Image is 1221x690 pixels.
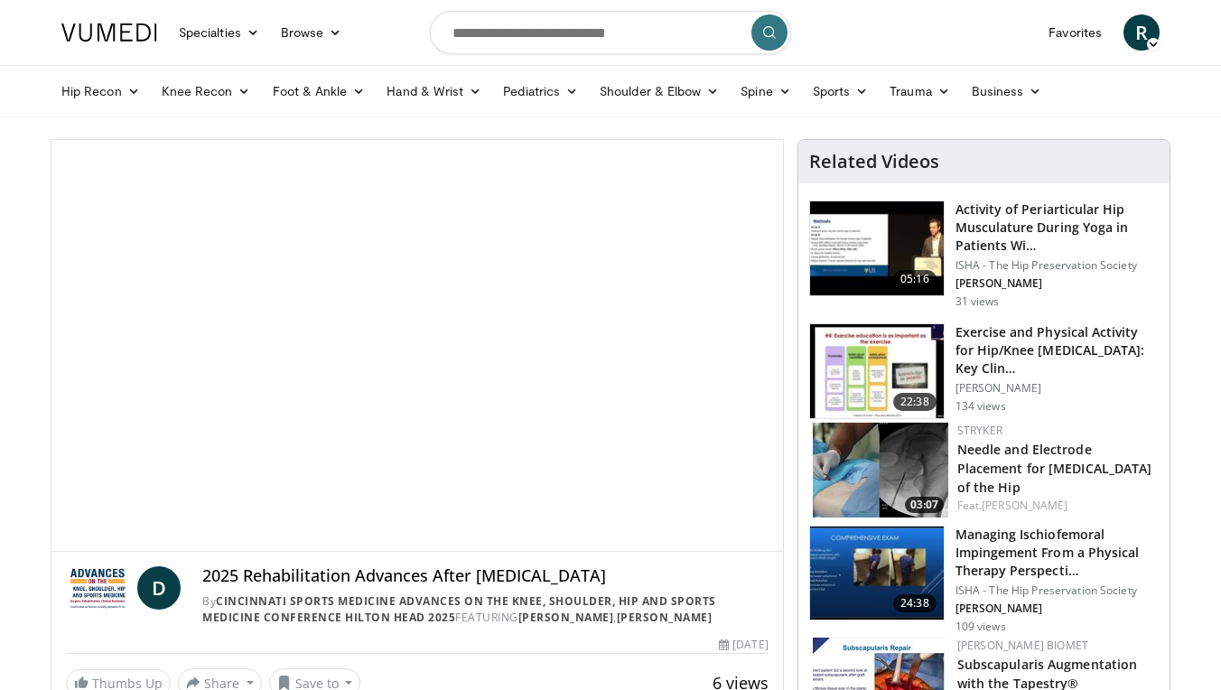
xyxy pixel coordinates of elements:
p: [PERSON_NAME] [955,601,1159,616]
a: [PERSON_NAME] [617,610,713,625]
p: ISHA - The Hip Preservation Society [955,583,1159,598]
a: 24:38 Managing Ischiofemoral Impingement From a Physical Therapy Perspecti… ISHA - The Hip Preser... [809,526,1159,634]
a: Specialties [168,14,270,51]
a: [PERSON_NAME] Biomet [957,638,1088,653]
a: Trauma [879,73,961,109]
img: 15f32d39-f7db-476f-9861-276f02c8fec2.150x105_q85_crop-smart_upscale.jpg [810,201,944,295]
p: [PERSON_NAME] [955,381,1159,396]
a: Stryker [957,423,1002,438]
p: [PERSON_NAME] [955,276,1159,291]
a: Sports [802,73,880,109]
a: [PERSON_NAME] [518,610,614,625]
h3: Exercise and Physical Activity for Hip/Knee [MEDICAL_DATA]: Key Clin… [955,323,1159,378]
img: VuMedi Logo [61,23,157,42]
span: 22:38 [893,393,937,411]
div: Feat. [957,498,1155,514]
h4: Related Videos [809,151,939,172]
a: [PERSON_NAME] [982,498,1067,513]
h3: Managing Ischiofemoral Impingement From a Physical Therapy Perspecti… [955,526,1159,580]
a: Hand & Wrist [376,73,492,109]
h4: 2025 Rehabilitation Advances After [MEDICAL_DATA] [202,566,769,586]
span: 24:38 [893,594,937,612]
a: 03:07 [813,423,948,517]
a: Business [961,73,1053,109]
h3: Activity of Periarticular Hip Musculature During Yoga in Patients Wi… [955,200,1159,255]
a: 05:16 Activity of Periarticular Hip Musculature During Yoga in Patients Wi… ISHA - The Hip Preser... [809,200,1159,309]
a: Favorites [1038,14,1113,51]
a: Cincinnati Sports Medicine Advances on the Knee, Shoulder, Hip and Sports Medicine Conference Hil... [202,593,716,625]
p: ISHA - The Hip Preservation Society [955,258,1159,273]
a: Shoulder & Elbow [589,73,730,109]
a: R [1123,14,1160,51]
img: 733a59bf-60a3-48a2-b294-64e36419f2ac.150x105_q85_crop-smart_upscale.jpg [813,423,948,517]
span: 03:07 [905,497,944,513]
a: Pediatrics [492,73,589,109]
a: Needle and Electrode Placement for [MEDICAL_DATA] of the Hip [957,441,1152,496]
a: Hip Recon [51,73,151,109]
div: By FEATURING , [202,593,769,626]
a: 22:38 Exercise and Physical Activity for Hip/Knee [MEDICAL_DATA]: Key Clin… [PERSON_NAME] 134 views [809,323,1159,419]
p: 31 views [955,294,1000,309]
div: [DATE] [719,637,768,653]
img: e83b6c9c-a500-4725-a49e-63b5649f6f45.150x105_q85_crop-smart_upscale.jpg [810,324,944,418]
a: Foot & Ankle [262,73,377,109]
a: Browse [270,14,353,51]
img: 95712aa8-8375-475e-a638-41ca79c2915a.150x105_q85_crop-smart_upscale.jpg [810,527,944,620]
a: D [137,566,181,610]
p: 134 views [955,399,1006,414]
input: Search topics, interventions [430,11,791,54]
a: Knee Recon [151,73,262,109]
img: Cincinnati Sports Medicine Advances on the Knee, Shoulder, Hip and Sports Medicine Conference Hil... [66,566,130,610]
p: 109 views [955,620,1006,634]
a: Spine [730,73,801,109]
video-js: Video Player [51,140,783,552]
span: 05:16 [893,270,937,288]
